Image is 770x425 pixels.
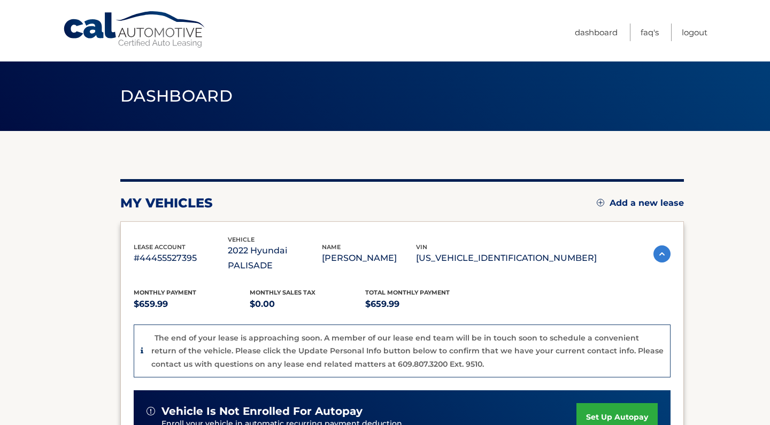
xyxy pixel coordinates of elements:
p: $659.99 [365,297,481,312]
a: Add a new lease [597,198,684,208]
span: name [322,243,341,251]
span: lease account [134,243,186,251]
span: Total Monthly Payment [365,289,450,296]
span: Dashboard [120,86,233,106]
a: Logout [682,24,707,41]
span: Monthly sales Tax [250,289,315,296]
h2: my vehicles [120,195,213,211]
img: add.svg [597,199,604,206]
a: Dashboard [575,24,618,41]
a: Cal Automotive [63,11,207,49]
span: vin [416,243,427,251]
img: accordion-active.svg [653,245,671,262]
p: 2022 Hyundai PALISADE [228,243,322,273]
a: FAQ's [641,24,659,41]
p: $659.99 [134,297,250,312]
span: vehicle [228,236,255,243]
p: [US_VEHICLE_IDENTIFICATION_NUMBER] [416,251,597,266]
p: $0.00 [250,297,366,312]
p: #44455527395 [134,251,228,266]
img: alert-white.svg [147,407,155,415]
p: [PERSON_NAME] [322,251,416,266]
span: Monthly Payment [134,289,196,296]
p: The end of your lease is approaching soon. A member of our lease end team will be in touch soon t... [151,333,664,369]
span: vehicle is not enrolled for autopay [161,405,363,418]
